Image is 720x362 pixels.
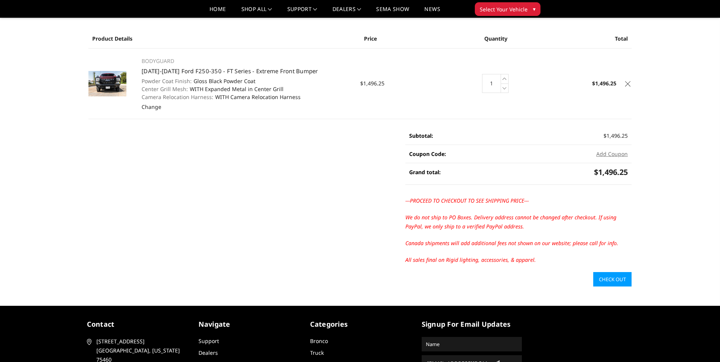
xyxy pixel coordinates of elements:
a: shop all [241,6,272,17]
th: Total [541,29,632,49]
a: News [424,6,440,17]
a: Dealers [332,6,361,17]
dt: Camera Relocation Harness: [142,93,213,101]
a: [DATE]-[DATE] Ford F250-350 - FT Series - Extreme Front Bumper [142,67,318,75]
input: Name [423,338,521,350]
p: Canada shipments will add additional fees not shown on our website; please call for info. [405,239,632,248]
th: Quantity [451,29,541,49]
a: Support [199,337,219,345]
p: We do not ship to PO Boxes. Delivery address cannot be changed after checkout. If using PayPal, w... [405,213,632,231]
strong: Grand total: [409,168,441,176]
a: Dealers [199,349,218,356]
span: Select Your Vehicle [480,5,528,13]
a: Check out [593,272,632,286]
strong: $1,496.25 [592,80,616,87]
a: Support [287,6,317,17]
button: Select Your Vehicle [475,2,540,16]
dt: Powder Coat Finish: [142,77,192,85]
th: Price [360,29,451,49]
a: Bronco [310,337,328,345]
a: Home [210,6,226,17]
strong: Coupon Code: [409,150,446,157]
h5: Navigate [199,319,299,329]
span: $1,496.25 [603,132,628,139]
dd: WITH Camera Relocation Harness [142,93,352,101]
a: SEMA Show [376,6,409,17]
h5: Categories [310,319,410,329]
strong: Subtotal: [409,132,433,139]
span: $1,496.25 [360,80,384,87]
a: Truck [310,349,324,356]
dt: Center Grill Mesh: [142,85,188,93]
dd: WITH Expanded Metal in Center Grill [142,85,352,93]
span: ▾ [533,5,536,13]
p: BODYGUARD [142,57,352,66]
p: ---PROCEED TO CHECKOUT TO SEE SHIPPING PRICE--- [405,196,632,205]
a: Change [142,103,161,110]
img: 2023-2025 Ford F250-350 - FT Series - Extreme Front Bumper [88,71,126,96]
button: Add Coupon [596,150,628,158]
th: Product Details [88,29,360,49]
dd: Gloss Black Powder Coat [142,77,352,85]
span: $1,496.25 [594,167,628,177]
p: All sales final on Rigid lighting, accessories, & apparel. [405,255,632,264]
h5: contact [87,319,187,329]
h5: signup for email updates [422,319,522,329]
